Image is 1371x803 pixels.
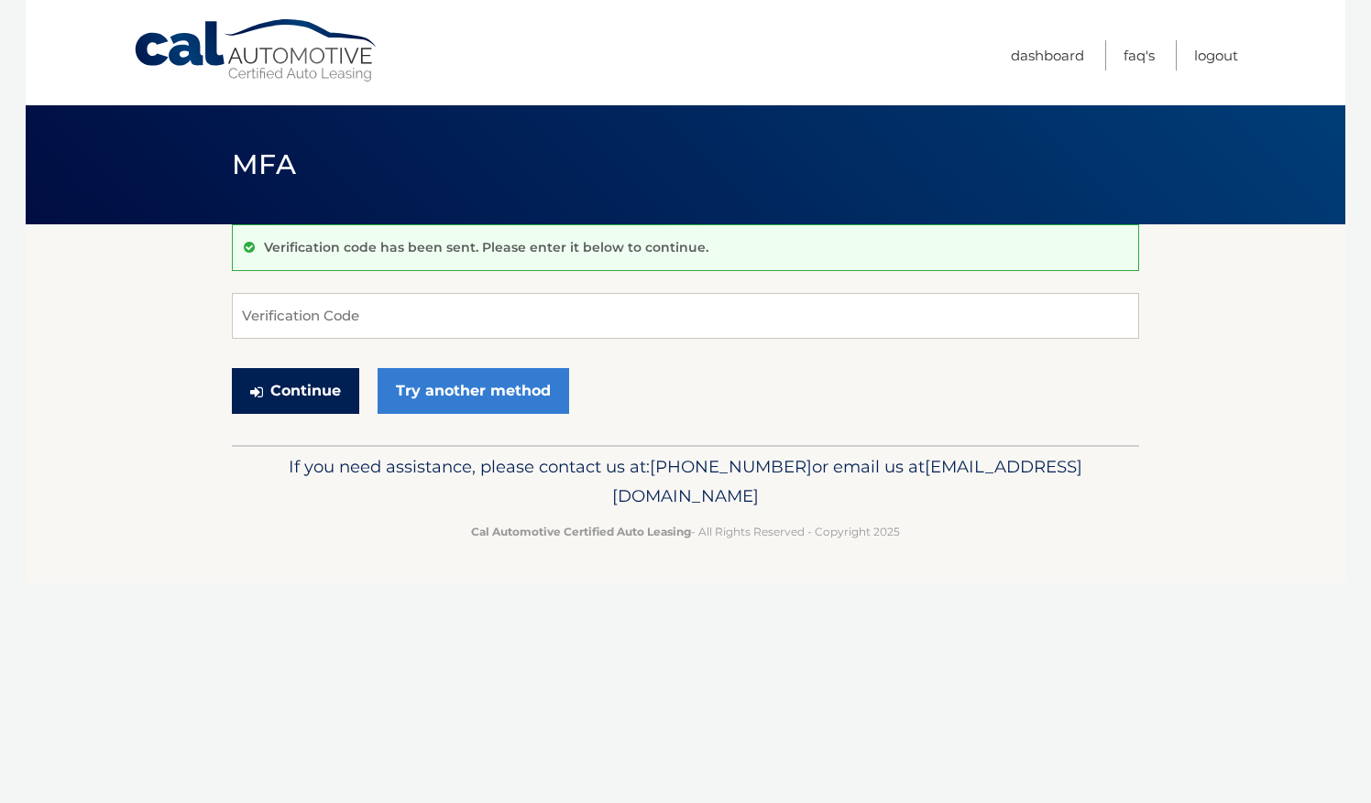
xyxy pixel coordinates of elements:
[378,368,569,414] a: Try another method
[1011,40,1084,71] a: Dashboard
[612,456,1082,506] span: [EMAIL_ADDRESS][DOMAIN_NAME]
[232,293,1139,339] input: Verification Code
[1194,40,1238,71] a: Logout
[232,147,296,181] span: MFA
[650,456,812,477] span: [PHONE_NUMBER]
[244,522,1127,541] p: - All Rights Reserved - Copyright 2025
[471,525,691,538] strong: Cal Automotive Certified Auto Leasing
[133,18,380,83] a: Cal Automotive
[244,452,1127,511] p: If you need assistance, please contact us at: or email us at
[1124,40,1155,71] a: FAQ's
[264,239,708,255] p: Verification code has been sent. Please enter it below to continue.
[232,368,359,414] button: Continue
